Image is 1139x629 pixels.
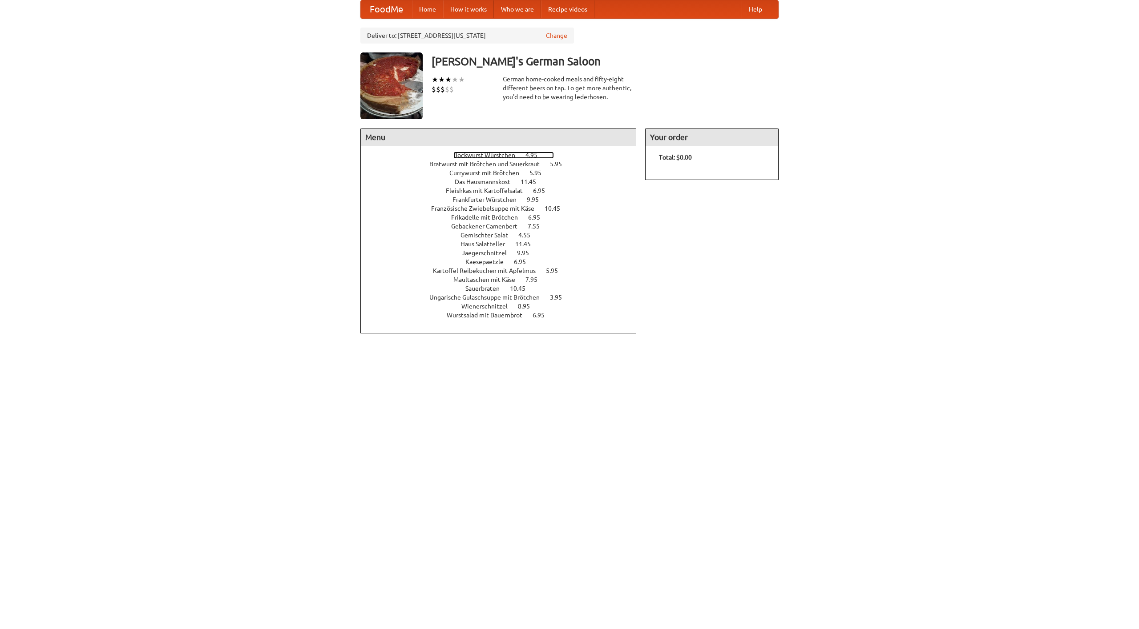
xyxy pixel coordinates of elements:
[443,0,494,18] a: How it works
[451,214,527,221] span: Frikadelle mit Brötchen
[515,240,540,248] span: 11.45
[550,160,571,168] span: 5.95
[361,0,412,18] a: FoodMe
[503,75,636,101] div: German home-cooked meals and fifty-eight different beers on tap. To get more authentic, you'd nee...
[465,258,542,265] a: Kaesepaetzle 6.95
[458,75,465,84] li: ★
[527,196,548,203] span: 9.95
[449,169,558,176] a: Currywurst mit Brötchen 5.95
[518,232,539,239] span: 4.55
[432,84,436,94] li: $
[460,232,547,239] a: Gemischter Salat 4.55
[433,267,574,274] a: Kartoffel Reibekuchen mit Apfelmus 5.95
[453,276,524,283] span: Maultaschen mit Käse
[545,205,569,212] span: 10.45
[447,312,561,319] a: Wurstsalad mit Bauernbrot 6.95
[446,187,561,194] a: Fleishkas mit Kartoffelsalat 6.95
[528,214,549,221] span: 6.95
[360,28,574,44] div: Deliver to: [STREET_ADDRESS][US_STATE]
[431,205,543,212] span: Französische Zwiebelsuppe mit Käse
[453,152,554,159] a: Bockwurst Würstchen 4.95
[541,0,594,18] a: Recipe videos
[452,75,458,84] li: ★
[460,240,547,248] a: Haus Salatteller 11.45
[528,223,549,230] span: 7.55
[449,169,528,176] span: Currywurst mit Brötchen
[533,312,553,319] span: 6.95
[646,128,778,146] h4: Your order
[429,294,578,301] a: Ungarische Gulaschsuppe mit Brötchen 3.95
[465,258,513,265] span: Kaesepaetzle
[429,294,549,301] span: Ungarische Gulaschsuppe mit Brötchen
[462,249,516,256] span: Jaegerschnitzel
[433,267,545,274] span: Kartoffel Reibekuchen mit Apfelmus
[465,285,542,292] a: Sauerbraten 10.45
[494,0,541,18] a: Who we are
[453,152,524,159] span: Bockwurst Würstchen
[432,52,779,70] h3: [PERSON_NAME]'s German Saloon
[432,75,438,84] li: ★
[440,84,445,94] li: $
[429,160,549,168] span: Bratwurst mit Brötchen und Sauerkraut
[453,276,554,283] a: Maultaschen mit Käse 7.95
[431,205,577,212] a: Französische Zwiebelsuppe mit Käse 10.45
[452,196,555,203] a: Frankfurter Würstchen 9.95
[460,240,514,248] span: Haus Salatteller
[455,178,553,185] a: Das Hausmannskost 11.45
[361,128,636,146] h4: Menu
[546,31,567,40] a: Change
[514,258,535,265] span: 6.95
[510,285,534,292] span: 10.45
[659,154,692,161] b: Total: $0.00
[460,232,517,239] span: Gemischter Salat
[438,75,445,84] li: ★
[517,249,538,256] span: 9.95
[461,303,546,310] a: Wienerschnitzel 8.95
[452,196,525,203] span: Frankfurter Würstchen
[455,178,519,185] span: Das Hausmannskost
[446,187,532,194] span: Fleishkas mit Kartoffelsalat
[525,276,546,283] span: 7.95
[412,0,443,18] a: Home
[445,84,449,94] li: $
[451,223,526,230] span: Gebackener Camenbert
[465,285,509,292] span: Sauerbraten
[360,52,423,119] img: angular.jpg
[521,178,545,185] span: 11.45
[436,84,440,94] li: $
[546,267,567,274] span: 5.95
[445,75,452,84] li: ★
[462,249,545,256] a: Jaegerschnitzel 9.95
[550,294,571,301] span: 3.95
[447,312,531,319] span: Wurstsalad mit Bauernbrot
[451,223,556,230] a: Gebackener Camenbert 7.55
[429,160,578,168] a: Bratwurst mit Brötchen und Sauerkraut 5.95
[449,84,454,94] li: $
[742,0,769,18] a: Help
[461,303,517,310] span: Wienerschnitzel
[525,152,546,159] span: 4.95
[518,303,539,310] span: 8.95
[451,214,557,221] a: Frikadelle mit Brötchen 6.95
[529,169,550,176] span: 5.95
[533,187,554,194] span: 6.95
